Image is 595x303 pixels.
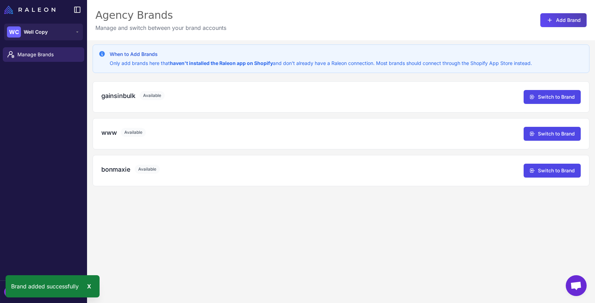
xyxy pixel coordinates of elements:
div: Brand added successfully [6,275,100,297]
button: Add Brand [540,13,587,27]
h3: www [101,128,117,137]
h3: gainsinbulk [101,91,135,100]
a: Manage Brands [3,47,84,62]
button: Switch to Brand [524,164,581,178]
div: Agency Brands [95,8,226,22]
span: Available [140,91,165,100]
span: Available [135,165,160,174]
a: Open chat [566,275,587,296]
p: Only add brands here that and don't already have a Raleon connection. Most brands should connect ... [110,59,532,67]
span: Available [121,128,146,137]
button: WCWell Copy [4,24,83,40]
h3: bonmaxie [101,165,131,174]
strong: haven't installed the Raleon app on Shopify [170,60,273,66]
div: WC [7,26,21,38]
button: Switch to Brand [524,127,581,141]
span: Manage Brands [17,51,79,58]
div: X [84,281,94,292]
h3: When to Add Brands [110,50,532,58]
div: M [4,286,18,297]
p: Manage and switch between your brand accounts [95,24,226,32]
button: Switch to Brand [524,90,581,104]
span: Well Copy [24,28,48,36]
img: Raleon Logo [4,6,55,14]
